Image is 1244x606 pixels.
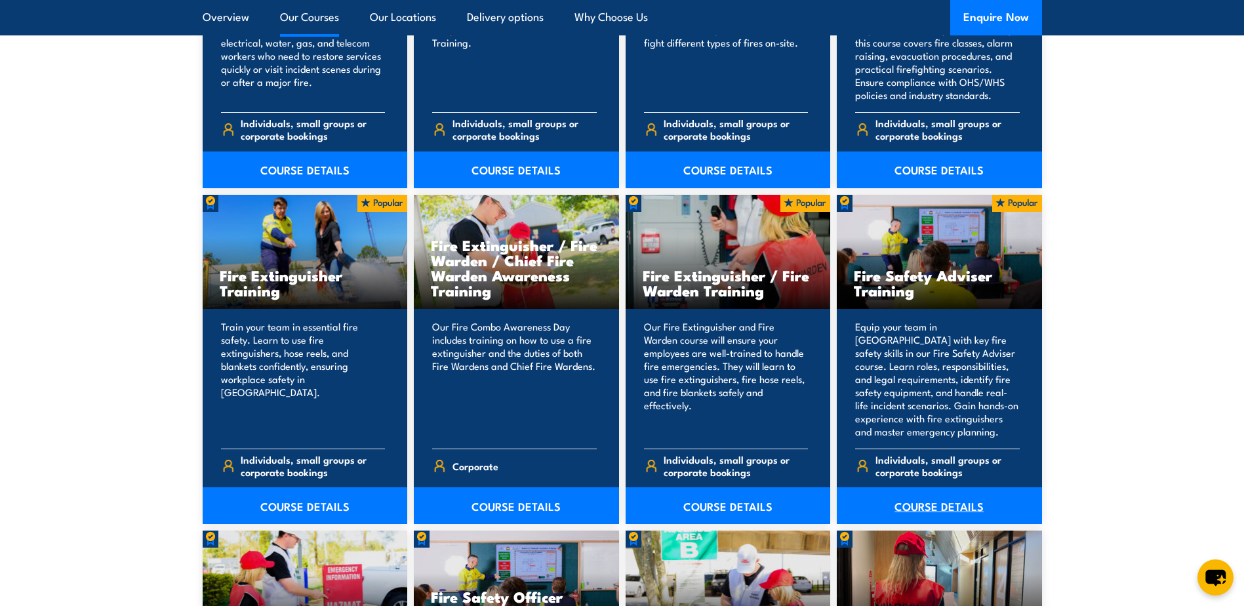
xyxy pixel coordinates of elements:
span: Individuals, small groups or corporate bookings [664,117,808,142]
a: COURSE DETAILS [414,487,619,524]
span: Corporate [452,456,498,476]
span: Individuals, small groups or corporate bookings [875,117,1020,142]
p: Our Fire Extinguisher and Fire Warden course will ensure your employees are well-trained to handl... [644,320,809,438]
p: Our Fire Combo Awareness Day includes training on how to use a fire extinguisher and the duties o... [432,320,597,438]
a: COURSE DETAILS [626,151,831,188]
p: Train your team in essential fire safety. Learn to use fire extinguishers, hose reels, and blanke... [221,320,386,438]
a: COURSE DETAILS [837,487,1042,524]
h3: Fire Extinguisher Training [220,268,391,298]
a: COURSE DETAILS [414,151,619,188]
a: COURSE DETAILS [626,487,831,524]
a: COURSE DETAILS [203,151,408,188]
span: Individuals, small groups or corporate bookings [875,453,1020,478]
h3: Fire Extinguisher / Fire Warden / Chief Fire Warden Awareness Training [431,237,602,298]
button: chat-button [1197,559,1234,596]
span: Individuals, small groups or corporate bookings [241,453,385,478]
a: COURSE DETAILS [203,487,408,524]
h3: Fire Extinguisher / Fire Warden Training [643,268,814,298]
a: COURSE DETAILS [837,151,1042,188]
span: Individuals, small groups or corporate bookings [664,453,808,478]
span: Individuals, small groups or corporate bookings [452,117,597,142]
span: Individuals, small groups or corporate bookings [241,117,385,142]
p: Equip your team in [GEOGRAPHIC_DATA] with key fire safety skills in our Fire Safety Adviser cours... [855,320,1020,438]
h3: Fire Safety Adviser Training [854,268,1025,298]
